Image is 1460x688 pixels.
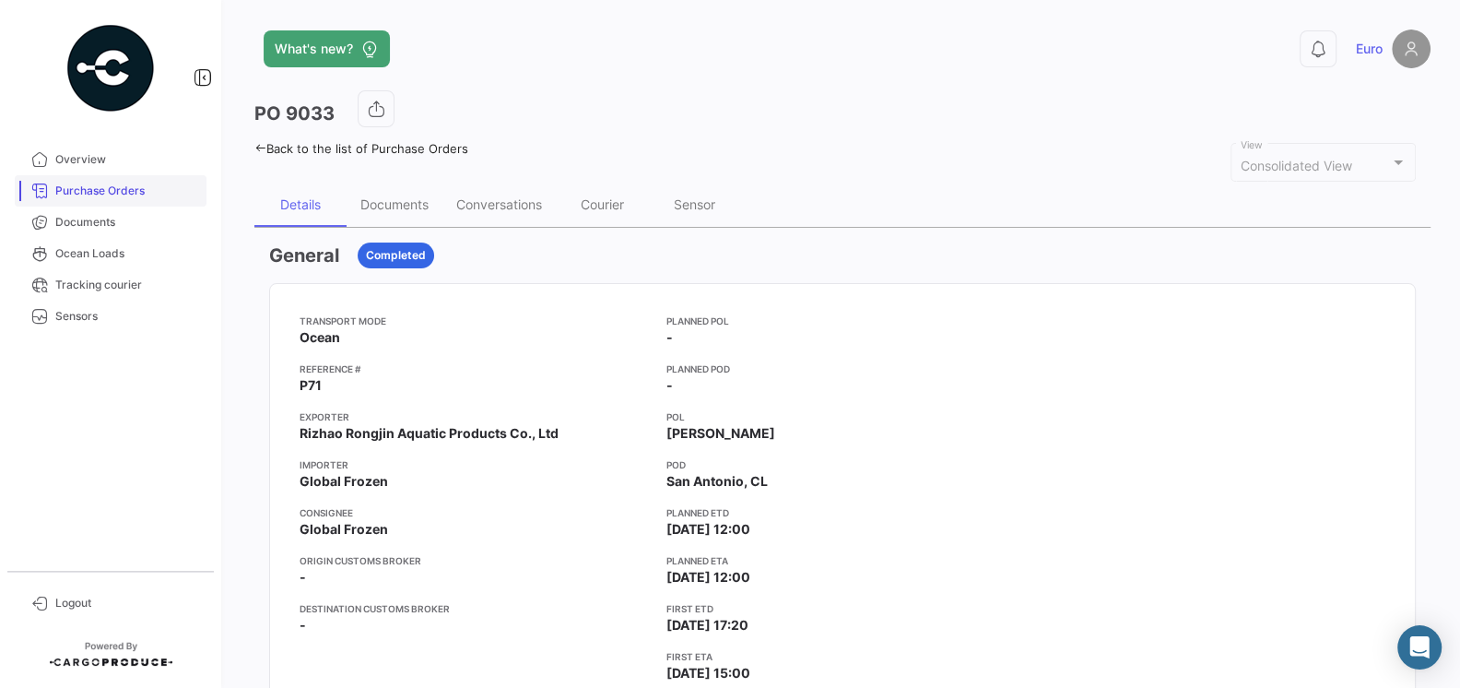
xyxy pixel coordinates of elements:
a: Back to the list of Purchase Orders [254,141,468,156]
span: Ocean Loads [55,245,199,262]
img: placeholder-user.png [1392,30,1431,68]
span: - [666,328,673,347]
span: Logout [55,595,199,611]
span: [DATE] 12:00 [666,568,750,587]
span: Sensors [55,308,199,325]
span: - [300,568,306,587]
h3: PO 9033 [254,101,335,126]
span: Global Frozen [300,520,388,539]
app-card-info-title: Exporter [300,409,652,424]
app-card-info-title: Planned POD [666,362,1018,376]
app-card-info-title: Consignee [300,505,652,520]
span: Documents [55,214,199,231]
h3: General [269,243,339,268]
app-card-info-title: Planned ETA [666,553,1018,568]
span: [PERSON_NAME] [666,424,775,443]
span: - [300,616,306,635]
a: Sensors [15,301,206,332]
span: Completed [366,247,426,264]
app-card-info-title: Reference # [300,362,652,376]
app-card-info-title: POL [666,409,1018,424]
span: Overview [55,151,199,168]
span: P71 [300,376,322,395]
span: [DATE] 17:20 [666,616,748,635]
app-card-info-title: Importer [300,457,652,472]
div: Sensor [674,196,715,212]
span: Global Frozen [300,472,388,491]
span: Ocean [300,328,340,347]
app-card-info-title: Planned POL [666,314,1018,328]
mat-select-trigger: Consolidated View [1241,158,1352,173]
app-card-info-title: Origin Customs Broker [300,553,652,568]
div: Abrir Intercom Messenger [1397,625,1442,670]
app-card-info-title: Planned ETD [666,505,1018,520]
span: Rizhao Rongjin Aquatic Products Co., Ltd [300,424,559,443]
a: Ocean Loads [15,238,206,269]
span: Tracking courier [55,277,199,293]
div: Conversations [456,196,542,212]
app-card-info-title: First ETD [666,601,1018,616]
div: Details [280,196,321,212]
span: What's new? [275,40,353,58]
img: powered-by.png [65,22,157,114]
a: Documents [15,207,206,238]
app-card-info-title: Destination Customs Broker [300,601,652,616]
div: Documents [360,196,429,212]
button: What's new? [264,30,390,67]
span: - [666,376,673,395]
span: San Antonio, CL [666,472,768,491]
span: [DATE] 12:00 [666,520,750,539]
a: Overview [15,144,206,175]
app-card-info-title: POD [666,457,1018,472]
a: Purchase Orders [15,175,206,207]
app-card-info-title: First ETA [666,649,1018,664]
span: Euro [1356,40,1383,58]
a: Tracking courier [15,269,206,301]
app-card-info-title: Transport mode [300,314,652,328]
div: Courier [581,196,624,212]
span: [DATE] 15:00 [666,664,750,682]
span: Purchase Orders [55,183,199,199]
